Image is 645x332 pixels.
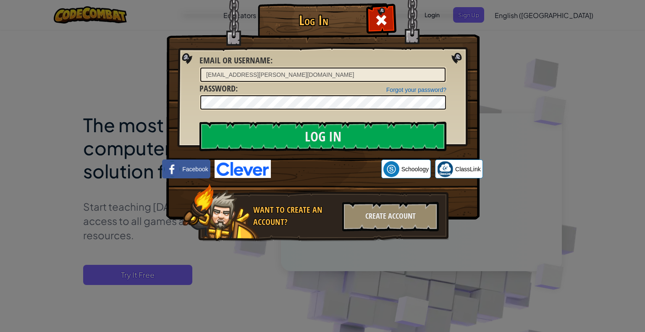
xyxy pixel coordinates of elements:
label: : [199,83,238,95]
span: Schoology [401,165,429,173]
div: Create Account [342,202,439,231]
img: facebook_small.png [164,161,180,177]
label: : [199,55,273,67]
input: Log In [199,122,446,151]
span: Email or Username [199,55,270,66]
span: Password [199,83,236,94]
img: classlink-logo-small.png [437,161,453,177]
img: schoology.png [383,161,399,177]
span: Facebook [182,165,208,173]
iframe: Sign in with Google Button [271,160,381,178]
img: clever-logo-blue.png [215,160,271,178]
span: ClassLink [455,165,481,173]
div: Want to create an account? [253,204,337,228]
h1: Log In [260,13,367,28]
a: Forgot your password? [386,86,446,93]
